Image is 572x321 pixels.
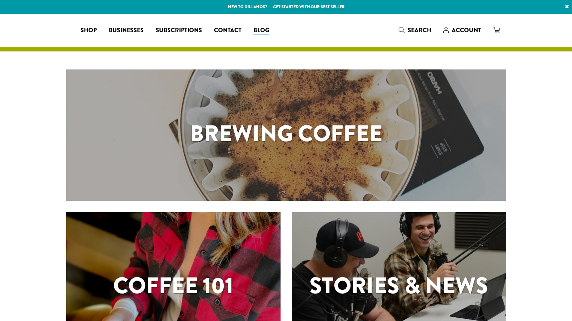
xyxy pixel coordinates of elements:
h1: Stories & News [292,269,506,303]
a: Search [393,24,437,36]
a: Brewing Coffee [66,69,506,201]
span: Search [408,26,431,35]
a: Get started with our best seller [273,4,344,10]
span: Account [452,26,481,35]
h1: Brewing Coffee [66,117,506,151]
a: Shop [74,24,103,36]
span: Contact [214,26,241,35]
span: Shop [80,26,97,35]
h1: Coffee 101 [66,269,281,303]
span: Blog [253,26,269,35]
span: Businesses [109,26,144,35]
span: Subscriptions [156,26,202,35]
